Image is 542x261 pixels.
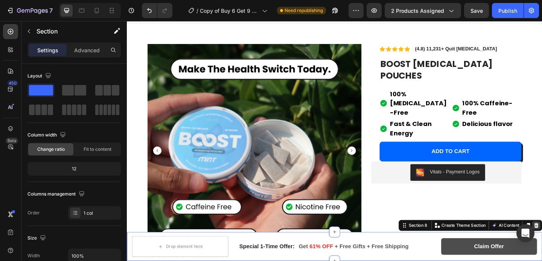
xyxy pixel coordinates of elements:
[305,219,328,226] div: Section 8
[516,224,534,242] div: Open Intercom Messenger
[286,74,349,105] p: 100% [MEDICAL_DATA]-Free
[7,80,18,86] div: 450
[342,236,446,254] button: Claim Offer
[314,160,323,169] img: 26b75d61-258b-461b-8cc3-4bcb67141ce0.png
[27,130,67,140] div: Column width
[37,27,98,36] p: Section
[464,3,489,18] button: Save
[365,107,420,117] strong: Delicious flavor
[395,218,428,227] button: AI Content
[275,40,429,66] h1: Boost [MEDICAL_DATA] Pouches
[6,138,18,144] div: Beta
[142,3,172,18] div: Undo/Redo
[498,7,517,15] div: Publish
[27,71,53,81] div: Layout
[365,85,420,104] strong: 100% Caffeine-Free
[27,209,40,216] div: Order
[240,137,249,146] button: Carousel Next Arrow
[226,242,306,248] span: + Free Gifts + Free Shipping
[127,21,542,261] iframe: Design area
[200,7,259,15] span: Copy of Buy 6 Get 9 Free Draft
[286,107,331,127] strong: Fast & Clean Energy
[122,242,183,248] strong: Special 1-Time Offer:
[43,242,82,248] div: Drop element here
[342,219,390,226] p: Create Theme Section
[470,8,483,14] span: Save
[27,189,86,199] div: Columns management
[285,7,323,14] span: Need republishing
[84,146,111,153] span: Fit to content
[378,241,410,250] div: Claim Offer
[492,3,524,18] button: Publish
[84,210,119,217] div: 1 col
[391,7,444,15] span: 2 products assigned
[308,156,390,174] button: Vitals - Payment Logos
[313,27,402,33] strong: (4.8) 11,231+ Quit [MEDICAL_DATA]
[37,146,65,153] span: Change ratio
[198,242,224,248] span: 61% OFF
[196,7,198,15] span: /
[74,46,100,54] p: Advanced
[49,6,53,15] p: 7
[3,3,56,18] button: 7
[27,252,40,259] div: Width
[275,131,429,153] button: Add to cart
[385,3,461,18] button: 2 products assigned
[329,160,384,168] div: Vitals - Payment Logos
[187,242,197,248] span: Get
[37,46,58,54] p: Settings
[331,137,373,147] div: Add to cart
[27,233,47,243] div: Size
[29,164,119,174] div: 12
